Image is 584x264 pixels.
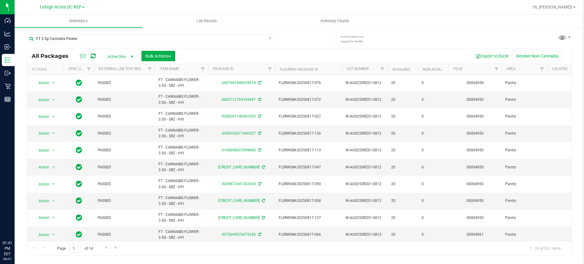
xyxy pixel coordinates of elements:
a: Filter [84,64,94,74]
button: Export to Excel [471,51,512,61]
span: FT - CANNABIS FLOWER - 3.5G - SRZ - HYI [158,161,204,173]
span: Sync from Compliance System [257,131,261,136]
span: Hi, [PERSON_NAME]! [533,5,572,9]
span: Pantry [505,80,544,86]
span: Inventory Counts [312,18,357,24]
span: 0 [422,80,445,86]
a: Sync Status [68,67,92,71]
span: FT - CANNABIS FLOWER - 3.5G - SRZ - HYI [158,145,204,156]
span: FLSRWGM-20250817-090 [279,181,338,187]
span: Action [33,231,50,239]
span: In Sync [76,129,82,138]
span: W-AUG25SRZ01-0812 [346,147,384,153]
button: Receive Non-Cannabis [512,51,562,61]
a: Filter [265,64,275,74]
span: Pantry [505,164,544,170]
span: select [50,180,57,188]
inline-svg: Inventory [5,57,11,63]
span: In Sync [76,230,82,239]
a: Non-Available [423,67,450,72]
a: [CREDIT_CARD_NUMBER] [218,216,259,220]
span: select [50,112,57,121]
span: All Packages [32,53,75,59]
a: 00004950 [467,199,484,203]
span: Sync from Compliance System [261,216,265,220]
span: W-AUG25SRZ01-0812 [346,164,384,170]
a: 00004961 [467,232,484,237]
span: Sync from Compliance System [261,199,265,203]
span: Sync from Compliance System [261,165,265,169]
span: select [50,213,57,222]
span: In Sync [76,163,82,171]
a: 00004950 [467,216,484,220]
a: 9575699576075245 [222,232,256,237]
span: Lab Results [188,18,225,24]
a: 5160698423998400 [222,148,256,152]
span: In Sync [76,95,82,104]
span: Sync from Compliance System [257,97,261,102]
span: W-AUG25SRZ01-0812 [346,215,384,221]
span: 20 [391,181,414,187]
span: 0 [422,164,445,170]
span: select [50,163,57,171]
span: FLSRWGM-20250817-058 [279,198,338,204]
a: 4209872641302633 [222,182,256,186]
span: Sync from Compliance System [257,182,261,186]
a: Package ID [213,67,234,71]
span: Pantry [505,131,544,136]
a: 00004950 [467,148,484,152]
span: PASSED [98,164,151,170]
a: 00004950 [467,114,484,118]
span: Lehigh Acres DC REP [40,5,82,10]
span: select [50,129,57,138]
span: FLSRWGM-20250817-066 [279,232,338,238]
a: Filter [537,64,547,74]
span: Action [33,213,50,222]
span: 0 [422,232,445,238]
span: In Sync [76,196,82,205]
span: In Sync [76,112,82,121]
span: 0 [422,97,445,103]
a: Inventory [15,15,143,27]
span: 0 [422,147,445,153]
a: Go to the last page [112,244,120,252]
input: Search Package ID, Item Name, SKU, Lot or Part Number... [27,34,275,43]
span: Include items not tagged for facility [341,34,371,44]
span: PASSED [98,181,151,187]
span: PASSED [98,114,151,119]
a: 00004950 [467,131,484,136]
span: Bulk Actions [145,54,171,58]
inline-svg: Dashboard [5,18,11,24]
a: Filter [377,64,388,74]
a: 00004950 [467,165,484,169]
span: FLSRWGM-20250817-127 [279,215,338,221]
span: 20 [391,114,414,119]
span: W-AUG25SRZ01-0812 [346,114,384,119]
span: Action [33,163,50,171]
span: PASSED [98,232,151,238]
a: Available [392,67,411,72]
a: [CREDIT_CARD_NUMBER] [218,199,259,203]
span: FT - CANNABIS FLOWER - 3.5G - SRZ - HYI [158,94,204,105]
div: Actions [32,67,61,72]
span: select [50,96,57,104]
p: 08/27 [3,257,12,261]
span: Action [33,129,50,138]
span: Pantry [505,181,544,187]
span: W-AUG25SRZ01-0812 [346,80,384,86]
span: 0 [422,114,445,119]
span: W-AUG25SRZ01-0812 [346,131,384,136]
span: 20 [391,164,414,170]
span: FLSRWGM-20250817-076 [279,80,338,86]
span: FT - CANNABIS FLOWER - 3.5G - SRZ - HYI [158,229,204,241]
a: 00004950 [467,81,484,85]
a: [CREDIT_CARD_NUMBER] [218,165,259,169]
span: FT - CANNABIS FLOWER - 3.5G - SRZ - HYI [158,178,204,190]
span: Sync from Compliance System [257,114,261,118]
span: Pantry [505,215,544,221]
span: 20 [391,147,414,153]
span: 1 - 20 of 261 items [525,244,565,253]
span: FLSRWGM-20250817-047 [279,164,338,170]
span: FLSRWGM-20250817-126 [279,131,338,136]
span: 0 [422,215,445,221]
